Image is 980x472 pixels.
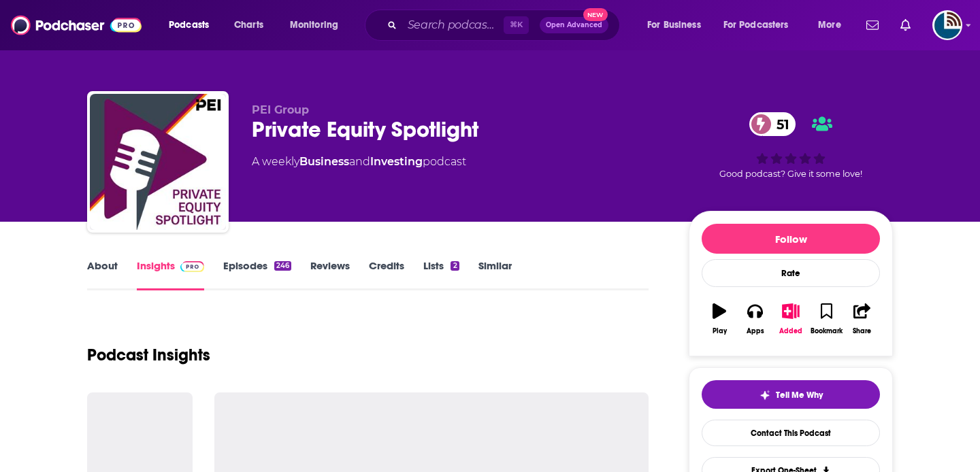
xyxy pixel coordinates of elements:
span: ⌘ K [504,16,529,34]
div: 51Good podcast? Give it some love! [689,103,893,188]
button: open menu [715,14,808,36]
a: Business [299,155,349,168]
div: Apps [747,327,764,335]
button: Follow [702,224,880,254]
span: Tell Me Why [776,390,823,401]
button: Bookmark [808,294,844,343]
div: A weekly podcast [252,154,466,170]
a: Similar [478,259,512,290]
button: open menu [159,14,227,36]
a: 51 [749,112,796,136]
span: Good podcast? Give it some love! [719,169,862,179]
span: More [818,16,841,35]
button: open menu [638,14,718,36]
button: open menu [280,14,356,36]
img: User Profile [932,10,962,40]
a: Charts [225,14,272,36]
img: Private Equity Spotlight [90,94,226,230]
button: Show profile menu [932,10,962,40]
a: InsightsPodchaser Pro [137,259,204,290]
div: Search podcasts, credits, & more... [378,10,633,41]
span: Monitoring [290,16,338,35]
a: Lists2 [423,259,459,290]
button: Open AdvancedNew [540,17,608,33]
span: Logged in as tdunyak [932,10,962,40]
button: Added [773,294,808,343]
a: Show notifications dropdown [895,14,916,37]
div: Play [713,327,727,335]
div: Added [779,327,802,335]
img: Podchaser - Follow, Share and Rate Podcasts [11,12,142,38]
span: and [349,155,370,168]
a: Show notifications dropdown [861,14,884,37]
div: Bookmark [811,327,843,335]
div: Share [853,327,871,335]
button: Share [845,294,880,343]
span: Open Advanced [546,22,602,29]
div: Rate [702,259,880,287]
button: Play [702,294,737,343]
img: Podchaser Pro [180,261,204,272]
span: For Business [647,16,701,35]
span: PEI Group [252,103,309,116]
a: Episodes246 [223,259,291,290]
button: tell me why sparkleTell Me Why [702,380,880,409]
input: Search podcasts, credits, & more... [402,14,504,36]
span: New [583,8,608,21]
span: For Podcasters [723,16,789,35]
a: About [87,259,118,290]
span: Podcasts [169,16,209,35]
a: Investing [370,155,423,168]
span: 51 [763,112,796,136]
a: Reviews [310,259,350,290]
span: Charts [234,16,263,35]
div: 2 [451,261,459,271]
button: open menu [808,14,858,36]
h1: Podcast Insights [87,345,210,365]
div: 246 [274,261,291,271]
a: Contact This Podcast [702,420,880,446]
a: Credits [369,259,404,290]
button: Apps [737,294,772,343]
img: tell me why sparkle [759,390,770,401]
